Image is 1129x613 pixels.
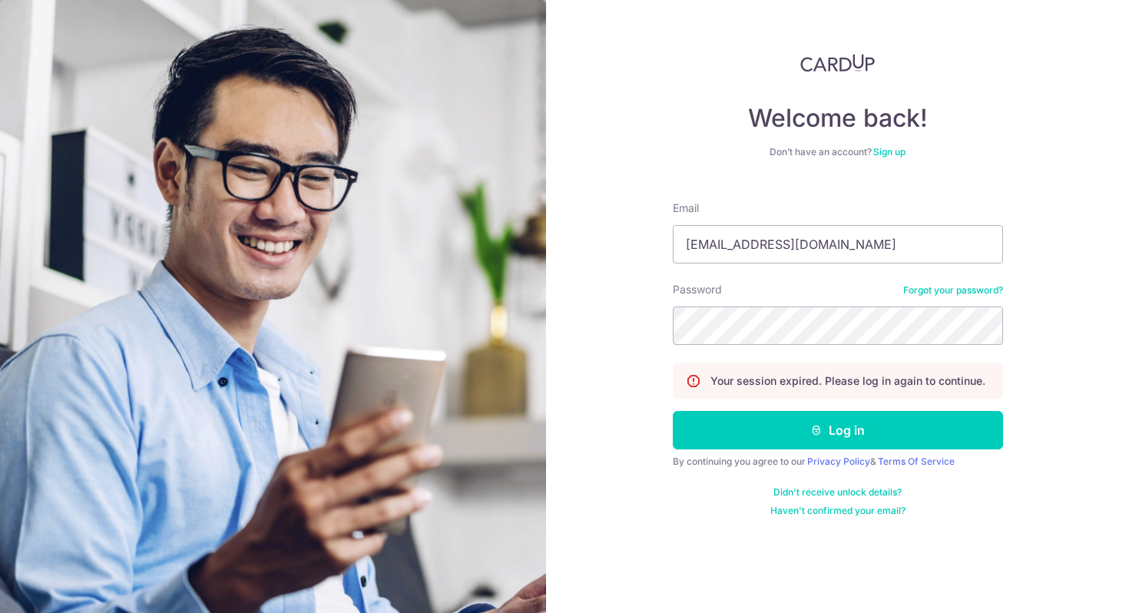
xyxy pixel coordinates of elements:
button: Log in [673,411,1003,449]
a: Didn't receive unlock details? [773,486,902,499]
a: Forgot your password? [903,284,1003,297]
p: Your session expired. Please log in again to continue. [710,373,985,389]
div: Don’t have an account? [673,146,1003,158]
div: By continuing you agree to our & [673,456,1003,468]
a: Terms Of Service [878,456,955,467]
label: Email [673,200,699,216]
img: CardUp Logo [800,54,876,72]
a: Haven't confirmed your email? [770,505,906,517]
a: Privacy Policy [807,456,870,467]
label: Password [673,282,722,297]
a: Sign up [873,146,906,157]
input: Enter your Email [673,225,1003,263]
h4: Welcome back! [673,103,1003,134]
